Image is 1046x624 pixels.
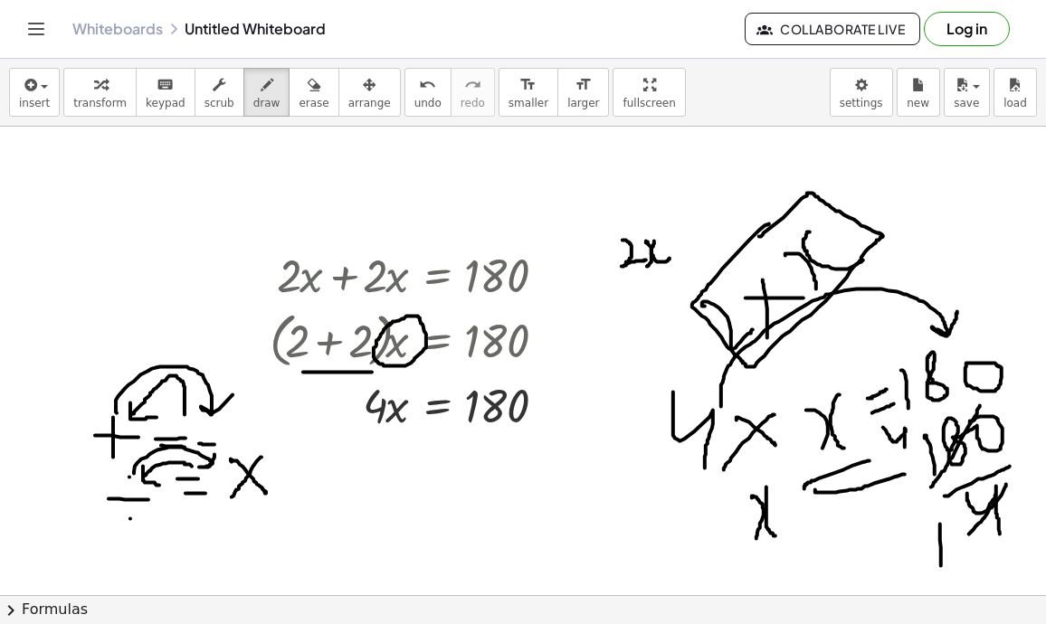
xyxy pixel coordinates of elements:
button: draw [243,68,290,117]
span: arrange [348,97,391,109]
i: redo [464,74,481,96]
button: undoundo [404,68,452,117]
button: format_sizesmaller [499,68,558,117]
span: scrub [204,97,234,109]
span: save [954,97,979,109]
span: fullscreen [623,97,675,109]
button: settings [830,68,893,117]
span: settings [840,97,883,109]
span: redo [461,97,485,109]
button: transform [63,68,137,117]
span: draw [253,97,281,109]
span: transform [73,97,127,109]
span: smaller [509,97,548,109]
button: format_sizelarger [557,68,609,117]
i: keyboard [157,74,174,96]
i: undo [419,74,436,96]
button: Toggle navigation [22,14,51,43]
i: format_size [575,74,592,96]
span: keypad [146,97,185,109]
button: redoredo [451,68,495,117]
button: Collaborate Live [745,13,920,45]
span: larger [567,97,599,109]
button: keyboardkeypad [136,68,195,117]
span: insert [19,97,50,109]
button: insert [9,68,60,117]
button: arrange [338,68,401,117]
span: load [1003,97,1027,109]
i: format_size [519,74,537,96]
a: Whiteboards [72,20,163,38]
button: scrub [195,68,244,117]
button: fullscreen [613,68,685,117]
button: new [897,68,940,117]
button: erase [289,68,338,117]
span: undo [414,97,442,109]
span: new [907,97,929,109]
span: erase [299,97,328,109]
button: load [994,68,1037,117]
span: Collaborate Live [760,21,905,37]
button: save [944,68,990,117]
button: Log in [924,12,1010,46]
